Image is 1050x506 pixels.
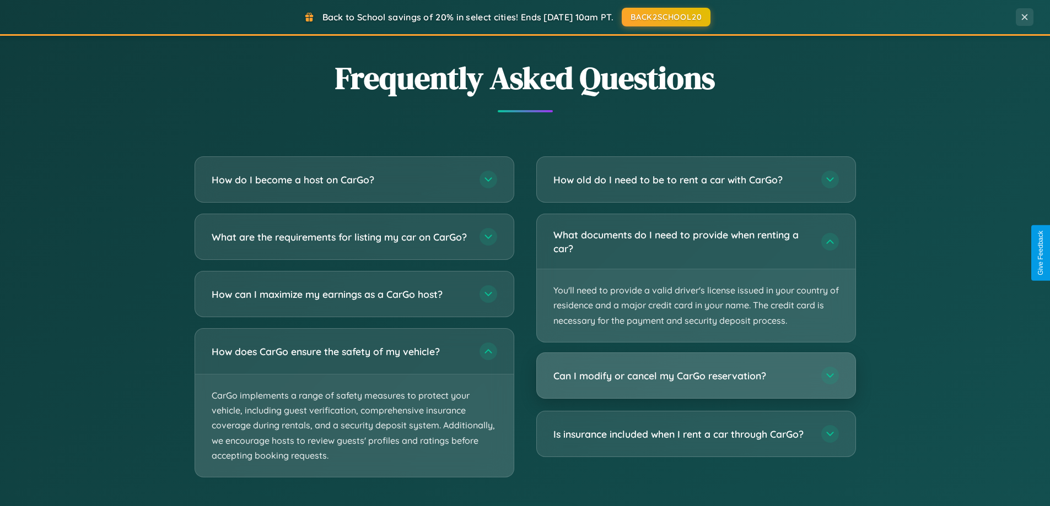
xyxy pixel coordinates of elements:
[622,8,710,26] button: BACK2SCHOOL20
[322,12,613,23] span: Back to School savings of 20% in select cities! Ends [DATE] 10am PT.
[195,374,514,477] p: CarGo implements a range of safety measures to protect your vehicle, including guest verification...
[537,269,855,342] p: You'll need to provide a valid driver's license issued in your country of residence and a major c...
[212,345,469,358] h3: How does CarGo ensure the safety of my vehicle?
[553,228,810,255] h3: What documents do I need to provide when renting a car?
[195,57,856,99] h2: Frequently Asked Questions
[212,173,469,187] h3: How do I become a host on CarGo?
[1037,231,1044,275] div: Give Feedback
[553,173,810,187] h3: How old do I need to be to rent a car with CarGo?
[553,427,810,441] h3: Is insurance included when I rent a car through CarGo?
[553,369,810,383] h3: Can I modify or cancel my CarGo reservation?
[212,287,469,301] h3: How can I maximize my earnings as a CarGo host?
[212,230,469,244] h3: What are the requirements for listing my car on CarGo?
